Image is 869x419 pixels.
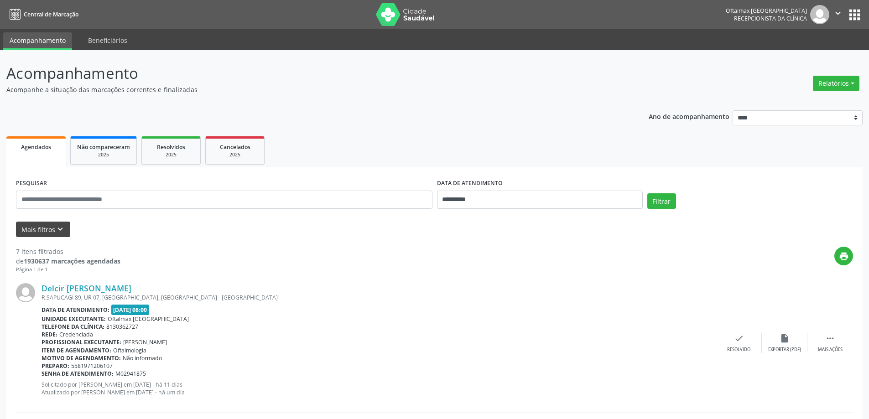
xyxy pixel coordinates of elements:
a: Delcir [PERSON_NAME] [42,283,131,293]
a: Beneficiários [82,32,134,48]
div: 7 itens filtrados [16,247,120,256]
span: Cancelados [220,143,250,151]
label: DATA DE ATENDIMENTO [437,176,503,191]
a: Acompanhamento [3,32,72,50]
div: 2025 [148,151,194,158]
span: Resolvidos [157,143,185,151]
span: 5581971206107 [71,362,113,370]
label: PESQUISAR [16,176,47,191]
span: Oftalmologia [113,347,146,354]
b: Motivo de agendamento: [42,354,121,362]
button: Relatórios [813,76,859,91]
button: Filtrar [647,193,676,209]
p: Acompanhamento [6,62,606,85]
i:  [825,333,835,343]
div: Oftalmax [GEOGRAPHIC_DATA] [726,7,807,15]
p: Solicitado por [PERSON_NAME] em [DATE] - há 11 dias Atualizado por [PERSON_NAME] em [DATE] - há u... [42,381,716,396]
span: Credenciada [59,331,93,338]
p: Acompanhe a situação das marcações correntes e finalizadas [6,85,606,94]
i: check [734,333,744,343]
b: Profissional executante: [42,338,121,346]
b: Rede: [42,331,57,338]
button: print [834,247,853,265]
div: Resolvido [727,347,750,353]
b: Item de agendamento: [42,347,111,354]
span: M02941875 [115,370,146,378]
strong: 1930637 marcações agendadas [24,257,120,265]
span: Agendados [21,143,51,151]
b: Telefone da clínica: [42,323,104,331]
i: insert_drive_file [780,333,790,343]
i: print [839,251,849,261]
div: R.SAPUCAGI 89, UR 07, [GEOGRAPHIC_DATA], [GEOGRAPHIC_DATA] - [GEOGRAPHIC_DATA] [42,294,716,301]
span: Não compareceram [77,143,130,151]
b: Unidade executante: [42,315,106,323]
span: 8130362727 [106,323,138,331]
div: 2025 [212,151,258,158]
a: Central de Marcação [6,7,78,22]
b: Preparo: [42,362,69,370]
button: apps [847,7,863,23]
p: Ano de acompanhamento [649,110,729,122]
b: Senha de atendimento: [42,370,114,378]
span: Oftalmax [GEOGRAPHIC_DATA] [108,315,189,323]
span: [PERSON_NAME] [123,338,167,346]
div: de [16,256,120,266]
button:  [829,5,847,24]
span: Não informado [123,354,162,362]
div: Exportar (PDF) [768,347,801,353]
div: Mais ações [818,347,843,353]
i: keyboard_arrow_down [55,224,65,234]
div: Página 1 de 1 [16,266,120,274]
span: [DATE] 08:00 [111,305,150,315]
span: Recepcionista da clínica [734,15,807,22]
span: Central de Marcação [24,10,78,18]
div: 2025 [77,151,130,158]
img: img [810,5,829,24]
button: Mais filtroskeyboard_arrow_down [16,222,70,238]
i:  [833,8,843,18]
img: img [16,283,35,302]
b: Data de atendimento: [42,306,109,314]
